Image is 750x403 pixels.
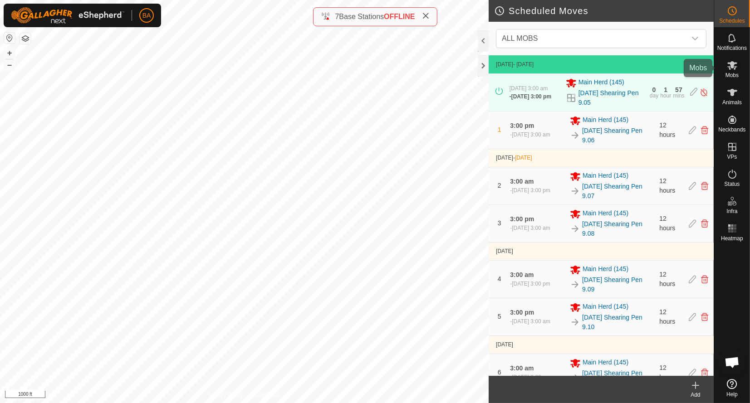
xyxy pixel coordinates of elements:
[570,317,580,327] img: To
[510,271,534,278] span: 3:00 am
[11,7,124,24] img: Gallagher Logo
[498,313,501,320] span: 5
[578,88,644,107] a: [DATE] Shearing Pen 9.05
[515,155,532,161] span: [DATE]
[209,391,243,399] a: Privacy Policy
[142,11,151,20] span: BA
[721,236,743,241] span: Heatmap
[570,186,580,196] img: To
[512,374,550,380] span: [DATE] 3:00 pm
[719,18,745,24] span: Schedules
[512,318,550,325] span: [DATE] 3:00 am
[650,93,658,98] div: day
[660,93,671,98] div: hour
[510,186,550,194] div: -
[384,13,415,20] span: OFFLINE
[4,33,15,44] button: Reset Map
[582,313,654,332] a: [DATE] Shearing Pen 9.10
[659,271,675,287] span: 12 hours
[583,302,628,313] span: Main Herd (145)
[700,87,708,97] img: Turn off schedule move
[339,13,384,20] span: Base Stations
[335,13,339,20] span: 7
[714,375,750,401] a: Help
[496,341,513,348] span: [DATE]
[659,308,675,325] span: 12 hours
[725,73,739,78] span: Mobs
[664,87,667,93] div: 1
[717,45,747,51] span: Notifications
[583,209,628,219] span: Main Herd (145)
[570,279,580,290] img: To
[582,126,654,145] a: [DATE] Shearing Pen 9.06
[496,61,513,68] span: [DATE]
[726,392,738,397] span: Help
[510,309,534,316] span: 3:00 pm
[582,275,654,294] a: [DATE] Shearing Pen 9.09
[510,224,550,232] div: -
[570,130,580,141] img: To
[512,131,550,138] span: [DATE] 3:00 am
[510,85,548,92] span: [DATE] 3:00 am
[570,223,580,234] img: To
[498,369,501,376] span: 6
[498,275,501,282] span: 4
[510,317,550,325] div: -
[718,127,745,132] span: Neckbands
[253,391,280,399] a: Contact Us
[510,92,551,101] div: -
[677,391,714,399] div: Add
[582,219,654,238] a: [DATE] Shearing Pen 9.08
[512,187,550,194] span: [DATE] 3:00 pm
[673,93,684,98] div: mins
[686,29,704,48] div: dropdown trigger
[659,177,675,194] span: 12 hours
[510,280,550,288] div: -
[675,87,682,93] div: 57
[583,358,628,369] span: Main Herd (145)
[498,182,501,189] span: 2
[583,264,628,275] span: Main Herd (145)
[513,61,534,68] span: - [DATE]
[510,364,534,372] span: 3:00 am
[510,131,550,139] div: -
[510,122,534,129] span: 3:00 pm
[659,121,675,138] span: 12 hours
[502,34,538,42] span: ALL MOBS
[727,154,737,160] span: VPs
[570,373,580,383] img: To
[4,59,15,70] button: –
[512,281,550,287] span: [DATE] 3:00 pm
[583,171,628,182] span: Main Herd (145)
[20,33,31,44] button: Map Layers
[498,29,686,48] span: ALL MOBS
[726,209,737,214] span: Infra
[498,126,501,133] span: 1
[578,78,624,88] span: Main Herd (145)
[652,87,656,93] div: 0
[513,155,532,161] span: -
[510,178,534,185] span: 3:00 am
[494,5,714,16] h2: Scheduled Moves
[510,373,550,381] div: -
[582,182,654,201] a: [DATE] Shearing Pen 9.07
[511,93,551,100] span: [DATE] 3:00 pm
[659,215,675,232] span: 12 hours
[510,215,534,223] span: 3:00 pm
[496,248,513,254] span: [DATE]
[582,369,654,388] a: [DATE] Shearing Pen 9.11
[496,155,513,161] span: [DATE]
[512,225,550,231] span: [DATE] 3:00 am
[659,364,675,381] span: 12 hours
[583,115,628,126] span: Main Herd (145)
[498,219,501,227] span: 3
[724,181,740,187] span: Status
[722,100,742,105] span: Animals
[4,48,15,58] button: +
[719,349,746,376] div: Open chat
